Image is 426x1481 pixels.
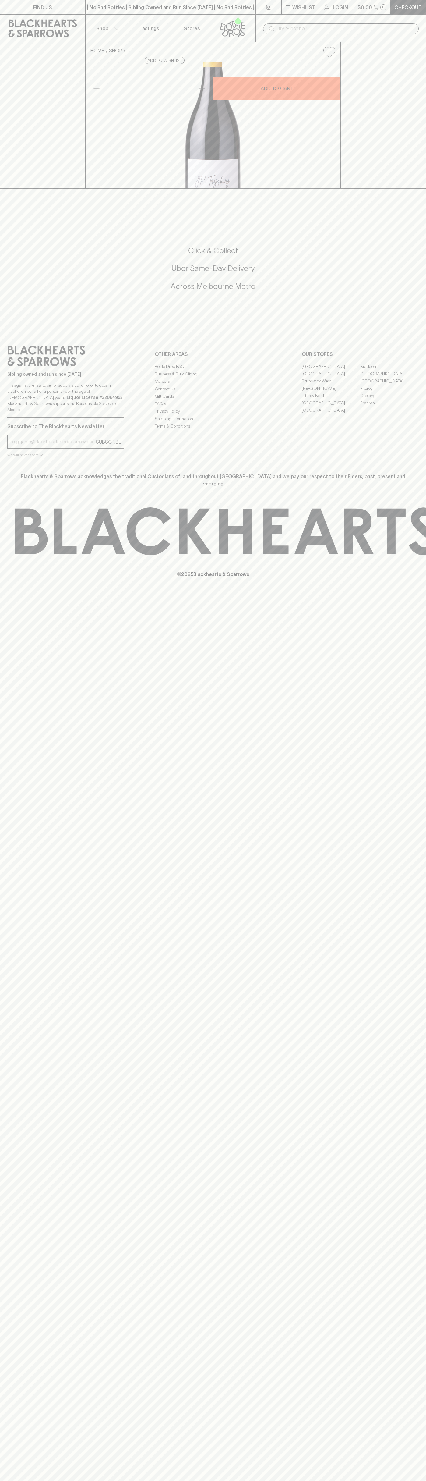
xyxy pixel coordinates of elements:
p: FIND US [33,4,52,11]
input: Try "Pinot noir" [278,24,414,34]
a: Prahran [360,399,419,407]
a: [GEOGRAPHIC_DATA] [302,399,360,407]
strong: Liquor License #32064953 [67,395,123,400]
p: OUR STORES [302,350,419,358]
p: Subscribe to The Blackhearts Newsletter [7,423,124,430]
a: [GEOGRAPHIC_DATA] [360,377,419,385]
a: Braddon [360,363,419,370]
img: 38831.png [86,62,340,188]
a: Fitzroy North [302,392,360,399]
h5: Across Melbourne Metro [7,281,419,291]
a: Careers [155,378,272,385]
h5: Uber Same-Day Delivery [7,263,419,273]
p: Login [333,4,348,11]
a: Bottle Drop FAQ's [155,363,272,370]
p: Stores [184,25,200,32]
p: OTHER AREAS [155,350,272,358]
input: e.g. jane@blackheartsandsparrows.com.au [12,437,93,447]
div: Call to action block [7,221,419,323]
a: Tastings [128,15,171,42]
p: We will never spam you [7,452,124,458]
a: Terms & Conditions [155,423,272,430]
h5: Click & Collect [7,246,419,256]
a: Gift Cards [155,393,272,400]
a: FAQ's [155,400,272,407]
a: Brunswick West [302,377,360,385]
a: Privacy Policy [155,408,272,415]
p: 0 [382,5,385,9]
a: [GEOGRAPHIC_DATA] [302,363,360,370]
button: SUBSCRIBE [93,435,124,448]
button: ADD TO CART [213,77,340,100]
p: Wishlist [292,4,315,11]
p: Tastings [139,25,159,32]
p: It is against the law to sell or supply alcohol to, or to obtain alcohol on behalf of a person un... [7,382,124,413]
a: [GEOGRAPHIC_DATA] [302,407,360,414]
p: $0.00 [357,4,372,11]
a: HOME [90,48,104,53]
p: Sibling owned and run since [DATE] [7,371,124,377]
button: Add to wishlist [321,44,338,60]
a: [PERSON_NAME] [302,385,360,392]
button: Add to wishlist [145,57,185,64]
a: Stores [171,15,213,42]
p: Checkout [394,4,422,11]
a: [GEOGRAPHIC_DATA] [302,370,360,377]
p: SUBSCRIBE [96,438,121,446]
a: [GEOGRAPHIC_DATA] [360,370,419,377]
p: ADD TO CART [261,85,293,92]
button: Shop [86,15,128,42]
a: SHOP [109,48,122,53]
a: Geelong [360,392,419,399]
p: Shop [96,25,108,32]
a: Business & Bulk Gifting [155,370,272,378]
p: Blackhearts & Sparrows acknowledges the traditional Custodians of land throughout [GEOGRAPHIC_DAT... [12,473,414,487]
a: Fitzroy [360,385,419,392]
a: Shipping Information [155,415,272,422]
a: Contact Us [155,385,272,392]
